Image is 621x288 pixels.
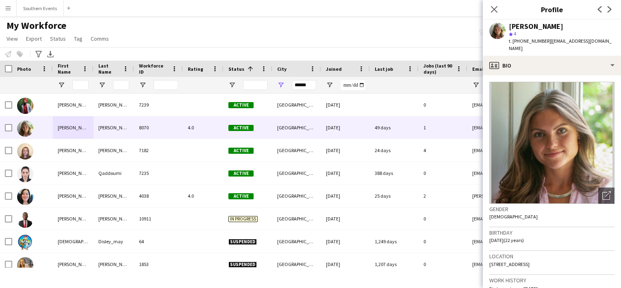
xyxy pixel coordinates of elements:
span: City [277,66,287,72]
input: Joined Filter Input [341,80,365,90]
div: 25 days [370,185,419,207]
span: View [7,35,18,42]
span: | [EMAIL_ADDRESS][DOMAIN_NAME] [509,38,612,51]
div: [PERSON_NAME] [53,139,93,161]
span: t. [PHONE_NUMBER] [509,38,551,44]
div: 1 [419,116,467,139]
div: 7235 [134,162,183,184]
div: [DATE] [321,207,370,230]
div: 64 [134,230,183,253]
a: Export [23,33,45,44]
span: [STREET_ADDRESS] [489,261,530,267]
div: [GEOGRAPHIC_DATA], [GEOGRAPHIC_DATA] [272,185,321,207]
div: Bio [483,56,621,75]
div: [DATE] [321,139,370,161]
button: Open Filter Menu [326,81,333,89]
div: [PERSON_NAME] [93,116,134,139]
div: 4.0 [183,116,224,139]
button: Open Filter Menu [98,81,106,89]
h3: Profile [483,4,621,15]
div: [DATE] [321,253,370,275]
h3: Location [489,253,614,260]
div: [GEOGRAPHIC_DATA] [272,230,321,253]
span: Photo [17,66,31,72]
div: [GEOGRAPHIC_DATA], [GEOGRAPHIC_DATA] [272,253,321,275]
div: [PERSON_NAME] [53,207,93,230]
div: [DEMOGRAPHIC_DATA] [53,230,93,253]
div: 49 days [370,116,419,139]
span: Active [228,148,254,154]
span: Jobs (last 90 days) [423,63,453,75]
div: [DATE] [321,185,370,207]
input: Workforce ID Filter Input [154,80,178,90]
div: [PERSON_NAME] [93,94,134,116]
button: Open Filter Menu [228,81,236,89]
div: 388 days [370,162,419,184]
div: [PERSON_NAME] [93,185,134,207]
div: [DATE] [321,116,370,139]
span: [DATE] (22 years) [489,237,524,243]
img: Nawal Qaddoumi [17,166,33,182]
span: Status [228,66,244,72]
div: [PERSON_NAME] [93,253,134,275]
div: [DATE] [321,94,370,116]
div: [DATE] [321,162,370,184]
button: Southern Events [17,0,64,16]
div: 4038 [134,185,183,207]
div: 1853 [134,253,183,275]
div: 4.0 [183,185,224,207]
span: Status [50,35,66,42]
app-action-btn: Export XLSX [46,49,55,59]
div: Open photos pop-in [598,188,614,204]
div: [PERSON_NAME] [93,207,134,230]
span: Suspended [228,262,257,268]
div: 1,249 days [370,230,419,253]
button: Open Filter Menu [277,81,284,89]
input: Last Name Filter Input [113,80,129,90]
span: Tag [74,35,83,42]
div: 0 [419,162,467,184]
span: Last Name [98,63,119,75]
img: Ella Barker [17,120,33,137]
div: 2 [419,185,467,207]
span: In progress [228,216,258,222]
div: 7239 [134,94,183,116]
app-action-btn: Advanced filters [34,49,43,59]
div: Disley_may [93,230,134,253]
img: Crew avatar or photo [489,82,614,204]
span: Rating [188,66,203,72]
span: Active [228,125,254,131]
span: Last job [375,66,393,72]
div: 4 [419,139,467,161]
span: Active [228,170,254,177]
div: Qaddoumi [93,162,134,184]
img: Evans Mireku [17,212,33,228]
h3: Gender [489,205,614,213]
span: Suspended [228,239,257,245]
input: First Name Filter Input [72,80,89,90]
img: Emily Jenkins [17,257,33,273]
span: Active [228,193,254,199]
span: Active [228,102,254,108]
div: 0 [419,253,467,275]
a: Status [47,33,69,44]
div: 8070 [134,116,183,139]
button: Open Filter Menu [472,81,480,89]
div: 0 [419,94,467,116]
a: View [3,33,21,44]
span: Export [26,35,42,42]
span: Email [472,66,485,72]
div: [GEOGRAPHIC_DATA], [GEOGRAPHIC_DATA] [272,162,321,184]
div: [PERSON_NAME] [53,116,93,139]
img: Christian Disley_may [17,234,33,251]
button: Open Filter Menu [139,81,146,89]
a: Comms [87,33,112,44]
div: [GEOGRAPHIC_DATA] [272,94,321,116]
span: Joined [326,66,342,72]
img: Babandeep Singh [17,98,33,114]
img: Kelly McMahon [17,143,33,159]
div: 0 [419,207,467,230]
div: [DATE] [321,230,370,253]
span: Comms [91,35,109,42]
div: 24 days [370,139,419,161]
